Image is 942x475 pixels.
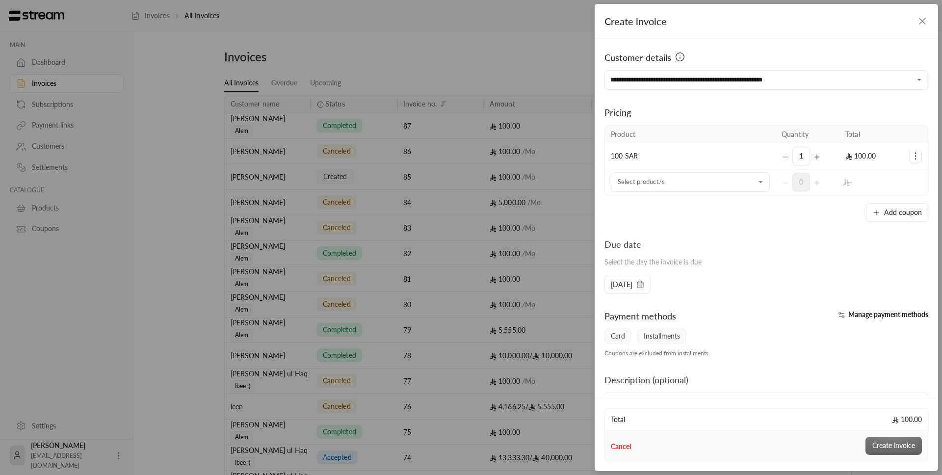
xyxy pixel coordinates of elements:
span: Manage payment methods [848,310,928,318]
span: Description (optional) [604,374,688,385]
span: Create invoice [604,15,667,27]
span: Payment methods [604,311,676,321]
span: 0 [792,173,810,191]
table: Selected Products [604,125,928,195]
span: [DATE] [611,280,632,290]
td: - [839,169,903,195]
span: Card [604,329,631,343]
th: Total [839,126,903,143]
span: 100.00 [845,152,876,160]
span: Total [611,415,625,424]
th: Quantity [776,126,839,143]
span: 1 [792,147,810,165]
div: Due date [604,237,702,251]
button: Cancel [611,442,631,451]
button: Open [755,176,767,188]
div: Pricing [604,106,928,119]
button: Add coupon [866,203,928,222]
span: Select the day the invoice is due [604,258,702,266]
span: Installments [637,329,686,343]
span: Customer details [604,51,671,64]
span: 100.00 [892,415,922,424]
button: Open [914,74,925,86]
th: Product [605,126,776,143]
div: Coupons are excluded from installments. [600,349,933,357]
span: 100 SAR [611,152,638,160]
